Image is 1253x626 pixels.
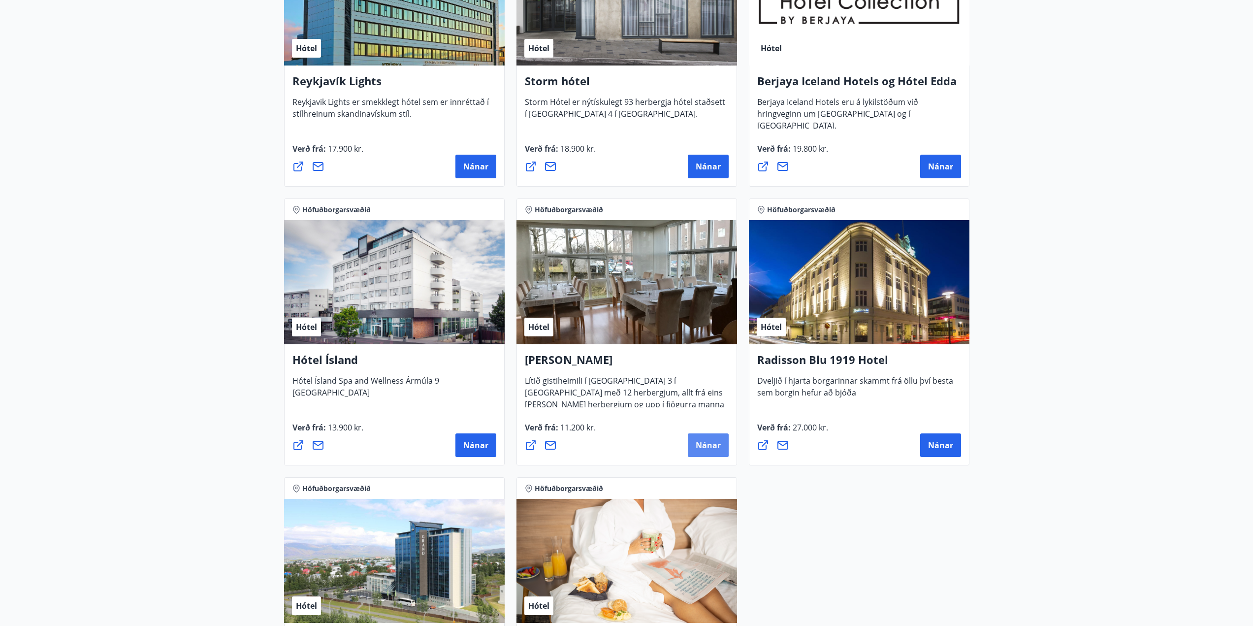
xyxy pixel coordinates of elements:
span: Nánar [696,440,721,451]
span: Hótel [296,600,317,611]
span: 11.200 kr. [558,422,596,433]
span: Verð frá : [525,143,596,162]
span: Höfuðborgarsvæðið [535,484,603,494]
span: Storm Hótel er nýtískulegt 93 herbergja hótel staðsett í [GEOGRAPHIC_DATA] 4 í [GEOGRAPHIC_DATA]. [525,97,725,127]
span: 17.900 kr. [326,143,363,154]
button: Nánar [455,433,496,457]
span: Höfuðborgarsvæðið [302,205,371,215]
span: Höfuðborgarsvæðið [535,205,603,215]
span: Verð frá : [757,422,828,441]
span: Hótel [296,43,317,54]
span: Höfuðborgarsvæðið [767,205,835,215]
button: Nánar [688,433,729,457]
span: Nánar [928,161,953,172]
span: Hótel [761,322,782,332]
span: Nánar [463,440,488,451]
button: Nánar [920,155,961,178]
span: Hótel [528,600,549,611]
span: Lítið gistiheimili í [GEOGRAPHIC_DATA] 3 í [GEOGRAPHIC_DATA] með 12 herbergjum, allt frá eins [PE... [525,375,724,429]
span: Verð frá : [292,422,363,441]
button: Nánar [920,433,961,457]
span: Hótel [296,322,317,332]
span: Reykjavik Lights er smekklegt hótel sem er innréttað í stílhreinum skandinavískum stíl. [292,97,489,127]
span: Nánar [928,440,953,451]
span: Verð frá : [757,143,828,162]
span: Hótel [761,43,782,54]
h4: Storm hótel [525,73,729,96]
span: Berjaya Iceland Hotels eru á lykilstöðum við hringveginn um [GEOGRAPHIC_DATA] og í [GEOGRAPHIC_DA... [757,97,918,139]
span: 27.000 kr. [791,422,828,433]
span: Höfuðborgarsvæðið [302,484,371,494]
span: 19.800 kr. [791,143,828,154]
h4: Reykjavík Lights [292,73,496,96]
span: Verð frá : [525,422,596,441]
span: Hótel Ísland Spa and Wellness Ármúla 9 [GEOGRAPHIC_DATA] [292,375,439,406]
span: Hótel [528,322,549,332]
h4: Radisson Blu 1919 Hotel [757,352,961,375]
span: 18.900 kr. [558,143,596,154]
h4: Berjaya Iceland Hotels og Hótel Edda [757,73,961,96]
button: Nánar [688,155,729,178]
span: Verð frá : [292,143,363,162]
span: 13.900 kr. [326,422,363,433]
span: Nánar [696,161,721,172]
span: Dveljið í hjarta borgarinnar skammt frá öllu því besta sem borgin hefur að bjóða [757,375,953,406]
span: Hótel [528,43,549,54]
span: Nánar [463,161,488,172]
h4: [PERSON_NAME] [525,352,729,375]
h4: Hótel Ísland [292,352,496,375]
button: Nánar [455,155,496,178]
